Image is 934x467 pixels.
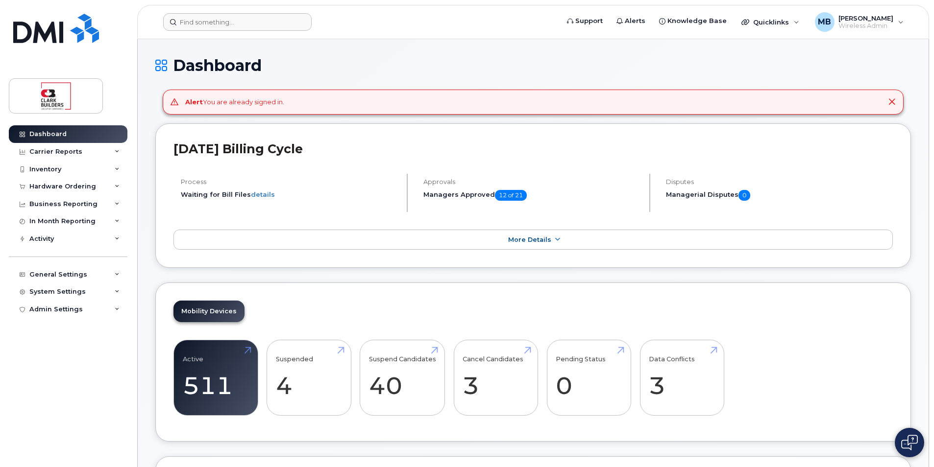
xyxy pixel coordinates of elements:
a: Mobility Devices [173,301,245,322]
h2: [DATE] Billing Cycle [173,141,893,156]
a: Pending Status 0 [556,346,622,410]
a: Suspend Candidates 40 [369,346,436,410]
a: details [251,190,275,198]
li: Waiting for Bill Files [181,190,398,199]
a: Cancel Candidates 3 [463,346,529,410]
a: Active 511 [183,346,249,410]
h5: Managerial Disputes [666,190,893,201]
div: You are already signed in. [185,97,284,107]
a: Suspended 4 [276,346,342,410]
h4: Approvals [423,178,641,186]
a: Data Conflicts 3 [649,346,715,410]
h1: Dashboard [155,57,911,74]
span: 0 [738,190,750,201]
h4: Disputes [666,178,893,186]
strong: Alert [185,98,203,106]
h5: Managers Approved [423,190,641,201]
h4: Process [181,178,398,186]
span: 12 of 21 [495,190,527,201]
span: More Details [508,236,551,243]
img: Open chat [901,435,918,450]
